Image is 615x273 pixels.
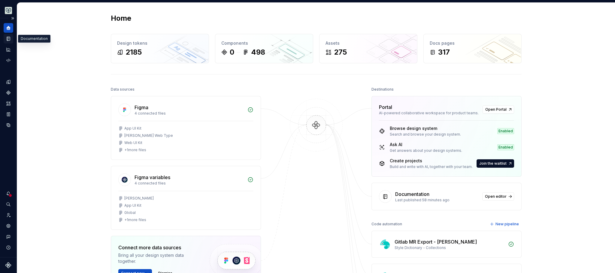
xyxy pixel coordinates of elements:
div: 4 connected files [135,111,244,116]
button: New pipeline [488,220,522,228]
div: Get answers about your design systems. [390,148,462,153]
a: Docs pages317 [423,34,522,63]
div: Create projects [390,158,473,164]
a: Components [4,88,13,97]
button: Search ⌘K [4,199,13,209]
a: Code automation [4,55,13,65]
a: Settings [4,221,13,231]
div: Figma [135,104,148,111]
div: Ask AI [390,142,462,148]
div: Figma variables [135,174,170,181]
a: Data sources [4,120,13,130]
div: Portal [379,103,392,111]
span: Join the waitlist [479,161,507,166]
div: App UI Kit [124,126,141,131]
div: Assets [326,40,411,46]
div: Documentation [395,190,429,198]
div: Design tokens [117,40,203,46]
div: + 1 more files [124,148,146,152]
div: 498 [251,47,265,57]
a: Components0498 [215,34,313,63]
a: Home [4,23,13,33]
div: Documentation [18,35,50,43]
div: 4 connected files [135,181,244,186]
div: 0 [230,47,234,57]
div: Last published 58 minutes ago [395,198,479,202]
div: Code automation [371,220,402,228]
div: Connect more data sources [118,244,199,251]
div: + 1 more files [124,217,146,222]
a: Join the waitlist [477,159,514,168]
div: Gitlab MR Export - [PERSON_NAME] [395,238,477,245]
button: Contact support [4,232,13,241]
span: Open editor [485,194,507,199]
div: Components [221,40,307,46]
div: [PERSON_NAME] [124,196,154,201]
div: Enabled [497,128,514,134]
img: 256e2c79-9abd-4d59-8978-03feab5a3943.png [5,7,12,14]
h2: Home [111,13,131,23]
a: Figma4 connected filesApp UI Kit[PERSON_NAME] Web TypeWeb UI Kit+1more files [111,96,261,160]
div: Build and write with AI, together with your team. [390,164,473,169]
div: Style Dictionary - Collections [395,245,504,250]
a: Storybook stories [4,109,13,119]
div: Browse design system [390,125,461,131]
a: Documentation [4,34,13,43]
button: Expand sidebar [8,14,17,22]
div: Web UI Kit [124,140,142,145]
a: Assets275 [319,34,417,63]
div: App UI Kit [124,203,141,208]
span: Open Portal [485,107,507,112]
div: Search and browse your design system. [390,132,461,137]
a: Assets [4,99,13,108]
div: Destinations [371,85,394,94]
span: New pipeline [495,222,519,226]
div: Bring all your design system data together. [118,252,199,264]
div: 275 [334,47,347,57]
div: Docs pages [430,40,515,46]
div: AI-powered collaborative workspace for product teams. [379,111,479,115]
a: Figma variables4 connected files[PERSON_NAME]App UI KitGlobal+1more files [111,166,261,230]
button: Notifications [4,189,13,198]
a: Design tokens2185 [111,34,209,63]
a: Open Portal [483,105,514,114]
div: Data sources [111,85,135,94]
a: Analytics [4,45,13,54]
div: Enabled [497,144,514,150]
div: Global [124,210,136,215]
a: Invite team [4,210,13,220]
svg: Supernova Logo [5,262,11,268]
a: Open editor [482,192,514,201]
div: 317 [438,47,450,57]
a: Design tokens [4,77,13,87]
div: 2185 [126,47,142,57]
div: [PERSON_NAME] Web Type [124,133,173,138]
